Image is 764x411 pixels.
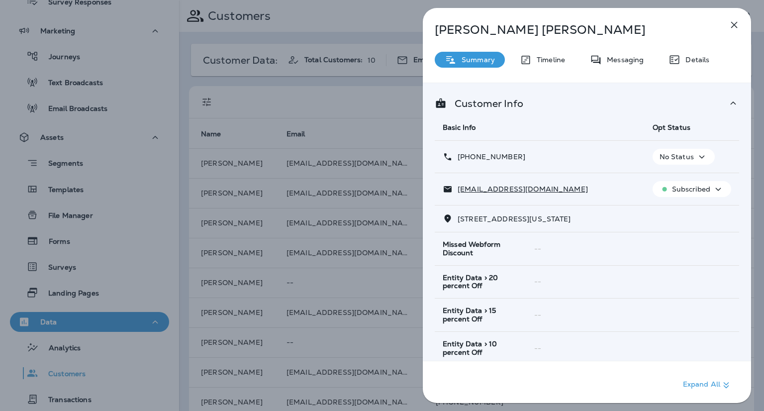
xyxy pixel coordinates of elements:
[534,277,541,286] span: --
[534,244,541,253] span: --
[453,185,588,193] p: [EMAIL_ADDRESS][DOMAIN_NAME]
[653,123,690,132] span: Opt Status
[443,274,518,291] span: Entity Data > 20 percent Off
[534,310,541,319] span: --
[532,56,565,64] p: Timeline
[443,307,518,323] span: Entity Data > 15 percent Off
[443,240,518,257] span: Missed Webform Discount
[602,56,644,64] p: Messaging
[453,153,525,161] p: [PHONE_NUMBER]
[443,123,476,132] span: Basic Info
[447,100,523,107] p: Customer Info
[653,149,715,165] button: No Status
[534,344,541,353] span: --
[443,340,518,357] span: Entity Data > 10 percent Off
[435,23,706,37] p: [PERSON_NAME] [PERSON_NAME]
[458,214,571,223] span: [STREET_ADDRESS][US_STATE]
[653,181,731,197] button: Subscribed
[683,379,732,391] p: Expand All
[680,56,709,64] p: Details
[457,56,495,64] p: Summary
[672,185,710,193] p: Subscribed
[660,153,694,161] p: No Status
[679,376,736,394] button: Expand All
